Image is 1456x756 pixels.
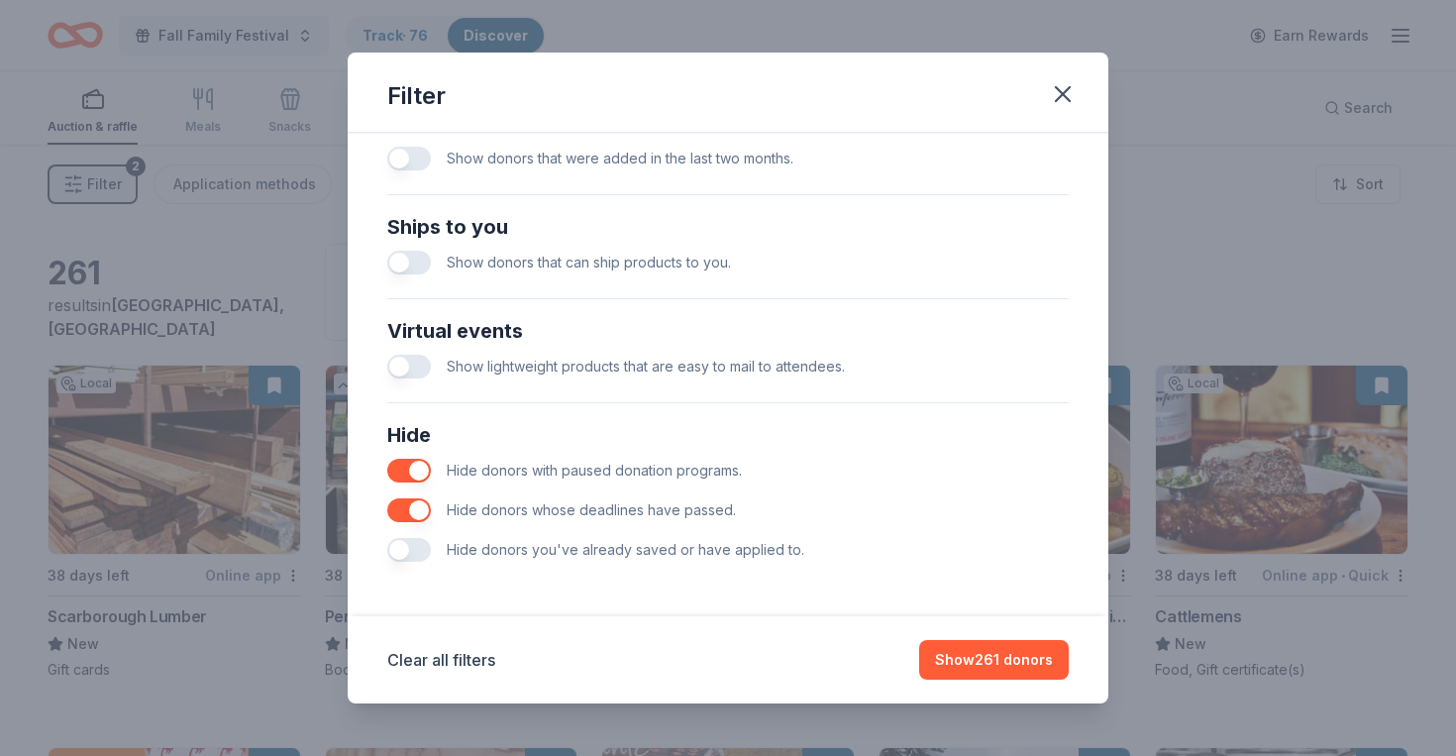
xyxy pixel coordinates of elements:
span: Show donors that were added in the last two months. [447,150,793,166]
div: Ships to you [387,211,1069,243]
div: Filter [387,80,446,112]
div: Virtual events [387,315,1069,347]
button: Clear all filters [387,648,495,672]
span: Show lightweight products that are easy to mail to attendees. [447,358,845,375]
span: Hide donors you've already saved or have applied to. [447,541,804,558]
span: Show donors that can ship products to you. [447,254,731,270]
span: Hide donors whose deadlines have passed. [447,501,736,518]
div: Hide [387,419,1069,451]
span: Hide donors with paused donation programs. [447,462,742,479]
button: Show261 donors [919,640,1069,680]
